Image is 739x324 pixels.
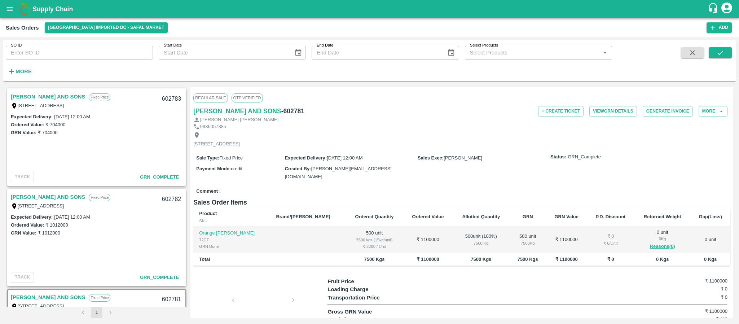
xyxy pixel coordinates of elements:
span: GRN_Complete [568,154,601,161]
a: [PERSON_NAME] AND SONS [193,106,281,116]
button: More [699,106,727,117]
label: [STREET_ADDRESS] [18,203,64,209]
div: 602783 [158,91,185,108]
button: open drawer [1,1,18,17]
div: 0 unit [640,229,685,251]
p: Fixed Price [89,194,110,201]
label: End Date [317,43,333,48]
a: [PERSON_NAME] AND SONS [11,92,85,101]
b: Brand/[PERSON_NAME] [276,214,330,219]
div: 602782 [158,191,185,208]
label: GRN Value: [11,230,36,236]
b: ₹ 0 [607,257,614,262]
div: customer-support [708,3,720,16]
div: account of current user [720,1,733,17]
h6: Sales Order Items [193,197,730,207]
p: Total discount [327,316,427,324]
span: credit [231,166,242,171]
div: ₹ 0 [593,233,629,240]
p: Gross GRN Value [327,308,427,316]
h6: ₹ 0 [661,285,727,293]
div: 7500 Kg [458,240,503,246]
h6: ₹ 0 [661,294,727,301]
b: Gap(Loss) [699,214,722,219]
label: GRN Value: [11,130,36,135]
b: Ordered Quantity [355,214,394,219]
h6: ₹ (-)0 [661,316,727,323]
button: Choose date [291,46,305,60]
b: 7500 Kgs [364,257,384,262]
div: 7500 Kg [515,240,540,246]
b: 0 Kgs [704,257,717,262]
label: Ordered Value: [11,122,44,127]
label: [DATE] 12:00 AM [54,114,90,119]
p: [PERSON_NAME] [PERSON_NAME] [200,117,278,123]
div: ₹ 2200 / Unit [351,243,397,250]
span: GRN_Complete [140,174,179,180]
button: Choose date [444,46,458,60]
button: Add [707,22,732,33]
label: Ordered Value: [11,222,44,228]
p: 9986057885 [200,123,226,130]
span: Fixed Price [219,155,243,161]
td: 0 unit [691,227,731,253]
button: Reasons(0) [640,242,685,251]
h6: ₹ 1100000 [661,277,727,285]
button: Open [600,48,610,57]
div: 602781 [158,291,185,308]
b: Returned Weight [644,214,681,219]
b: Ordered Value [412,214,444,219]
label: Expected Delivery : [285,155,327,161]
strong: More [16,69,32,74]
b: Total [199,257,210,262]
input: Select Products [467,48,598,57]
label: Created By : [285,166,311,171]
label: Comment : [196,188,221,195]
label: ₹ 704000 [38,130,58,135]
img: logo [18,2,32,16]
label: Status: [550,154,566,161]
a: [PERSON_NAME] AND SONS [11,192,85,202]
label: [STREET_ADDRESS] [18,103,64,108]
p: Fixed Price [89,294,110,302]
div: 500 unit [515,233,540,246]
td: 500 unit [346,227,403,253]
label: Sale Type : [196,155,219,161]
label: ₹ 704000 [45,122,65,127]
p: Fruit Price [327,277,427,285]
td: ₹ 1100000 [546,227,587,253]
p: [STREET_ADDRESS] [193,141,240,148]
span: [DATE] 12:00 AM [327,155,362,161]
input: Enter SO ID [6,46,153,60]
b: Supply Chain [32,5,73,13]
div: 500 unit ( 100 %) [458,233,503,246]
div: Sales Orders [6,23,39,32]
input: End Date [312,46,441,60]
b: Allotted Quantity [462,214,500,219]
button: Select DC [45,22,168,33]
div: GRN Done [199,243,264,250]
nav: pagination navigation [76,307,117,318]
label: Start Date [164,43,182,48]
button: ViewGRN Details [589,106,637,117]
b: P.D. Discount [596,214,626,219]
div: 7500 kgs (15kg/unit) [351,237,397,243]
label: Select Products [470,43,498,48]
b: 0 Kgs [656,257,669,262]
b: 7500 Kgs [518,257,538,262]
label: Sales Exec : [418,155,444,161]
label: ₹ 1012000 [45,222,68,228]
button: More [6,65,34,78]
label: Payment Mode : [196,166,231,171]
b: Product [199,211,217,216]
p: Transportation Price [327,294,427,302]
a: [PERSON_NAME] AND SONS [11,293,85,302]
b: GRN Value [554,214,578,219]
a: Supply Chain [32,4,708,14]
div: ₹ 0 / Unit [593,240,629,246]
input: Start Date [159,46,289,60]
b: GRN [523,214,533,219]
div: SKU [199,218,264,224]
span: OTP VERIFIED [232,93,263,102]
